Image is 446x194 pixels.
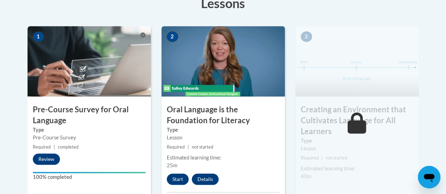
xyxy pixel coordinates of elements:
span: not started [326,155,347,161]
span: 40m [301,173,311,179]
span: completed [58,144,79,150]
img: Course Image [295,26,419,96]
div: Your progress [33,172,146,173]
span: | [188,144,189,150]
span: Required [301,155,319,161]
span: 25m [167,162,177,168]
span: | [322,155,323,161]
h3: Creating an Environment that Cultivates Language for All Learners [295,104,419,137]
label: Type [301,137,414,145]
label: Type [167,126,280,134]
img: Course Image [161,26,285,96]
span: 3 [301,31,312,42]
span: not started [192,144,213,150]
div: Pre-Course Survey [33,134,146,142]
div: Estimated learning time: [301,165,414,173]
span: 2 [167,31,178,42]
div: Lesson [167,134,280,142]
iframe: Button to launch messaging window [418,166,440,188]
span: | [54,144,55,150]
span: 1 [33,31,44,42]
div: Lesson [301,145,414,152]
img: Course Image [28,26,151,96]
button: Review [33,154,60,165]
span: Required [33,144,51,150]
h3: Pre-Course Survey for Oral Language [28,104,151,126]
span: Required [167,144,185,150]
label: 100% completed [33,173,146,181]
button: Details [192,174,219,185]
h3: Oral Language is the Foundation for Literacy [161,104,285,126]
div: Estimated learning time: [167,154,280,162]
button: Start [167,174,189,185]
label: Type [33,126,146,134]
